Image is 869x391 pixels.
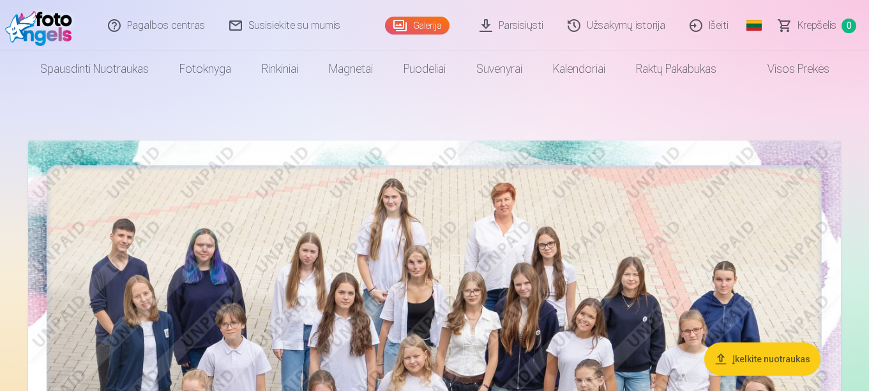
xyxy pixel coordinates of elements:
a: Raktų pakabukas [621,51,732,87]
a: Suvenyrai [461,51,538,87]
img: /fa2 [5,5,79,46]
a: Kalendoriai [538,51,621,87]
span: Krepšelis [797,18,836,33]
a: Fotoknyga [164,51,246,87]
button: Įkelkite nuotraukas [704,342,820,376]
a: Puodeliai [388,51,461,87]
a: Spausdinti nuotraukas [25,51,164,87]
span: 0 [842,19,856,33]
a: Rinkiniai [246,51,314,87]
a: Magnetai [314,51,388,87]
a: Visos prekės [732,51,845,87]
a: Galerija [385,17,450,34]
